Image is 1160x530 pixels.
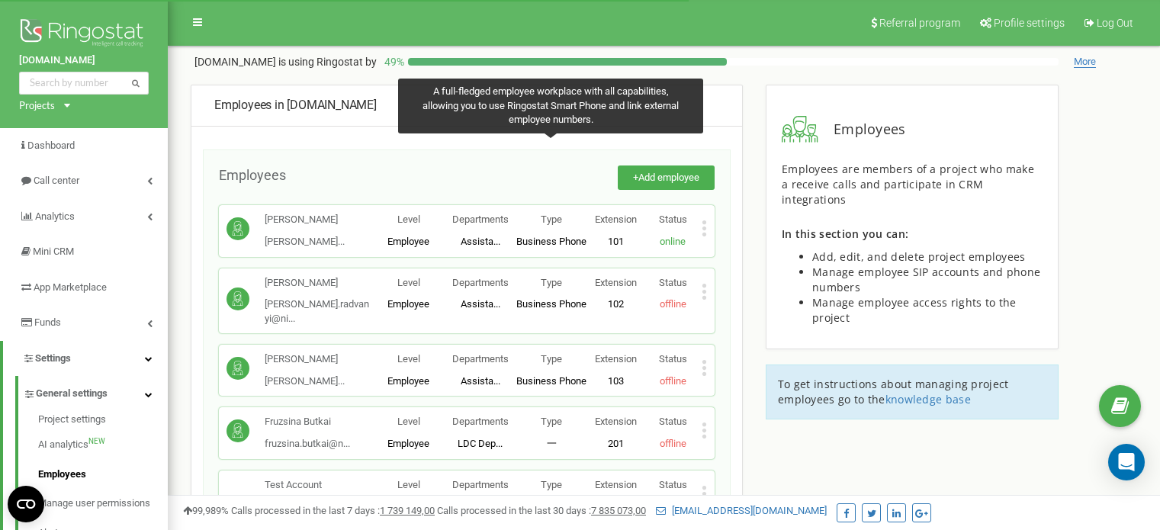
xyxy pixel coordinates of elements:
a: Employees [38,460,168,490]
span: Type [541,416,562,427]
a: Manage user permissions [38,489,168,519]
span: Assista... [461,236,500,247]
span: Employee [387,298,429,310]
span: Extension [595,277,637,288]
span: Mini CRM [33,246,74,257]
img: Ringostat logo [19,15,149,53]
span: [PERSON_NAME]... [265,236,345,247]
span: Employees in [214,98,284,112]
span: Employee [387,236,429,247]
span: Departments [452,416,509,427]
span: Referral program [879,17,960,29]
p: 49 % [377,54,408,69]
span: offline [660,438,686,449]
p: Test Account [265,478,373,493]
span: Calls processed in the last 30 days : [437,505,646,516]
span: Level [397,277,420,288]
u: 1 739 149,00 [380,505,435,516]
span: Level [397,214,420,225]
span: [PERSON_NAME]... [265,375,345,387]
span: Employee [387,438,429,449]
a: AI analyticsNEW [38,430,168,460]
p: [DOMAIN_NAME] [194,54,377,69]
p: 一 [516,437,587,451]
span: Type [541,277,562,288]
a: [EMAIL_ADDRESS][DOMAIN_NAME] [656,505,827,516]
span: offline [660,375,686,387]
a: Project settings [38,413,168,431]
span: Status [659,214,687,225]
div: [DOMAIN_NAME] [214,97,719,114]
span: Type [541,479,562,490]
span: Add, edit, and delete project employees [812,249,1026,264]
span: Analytics [35,210,75,222]
span: Calls processed in the last 7 days : [231,505,435,516]
span: Departments [452,277,509,288]
u: 7 835 073,00 [591,505,646,516]
span: Employees [818,120,906,140]
span: is using Ringostat by [278,56,377,68]
input: Search by number [19,72,149,95]
span: Manage employee SIP accounts and phone numbers [812,265,1040,294]
span: Status [659,277,687,288]
span: offline [660,298,686,310]
button: Open CMP widget [8,486,44,522]
p: 101 [587,235,644,249]
span: Assista... [461,375,500,387]
span: Log Out [1097,17,1133,29]
p: [PERSON_NAME] [265,213,345,227]
span: Business Phone [516,236,586,247]
div: Projects [19,98,55,113]
span: General settings [36,387,108,401]
span: App Marketplace [34,281,107,293]
div: Open Intercom Messenger [1108,444,1145,480]
span: To get instructions about managing project employees go to the [778,377,1009,406]
p: 201 [587,437,644,451]
span: Manage employee access rights to the project [812,295,1017,325]
span: Departments [452,353,509,365]
span: Extension [595,416,637,427]
span: 99,989% [183,505,229,516]
p: 102 [587,297,644,312]
span: Employee [387,375,429,387]
button: +Add employee [618,165,715,191]
span: Status [659,416,687,427]
span: Type [541,214,562,225]
p: 103 [587,374,644,389]
span: fruzsina.butkai@n... [265,438,350,449]
a: Settings [3,341,168,377]
span: Departments [452,479,509,490]
span: Business Phone [516,298,586,310]
span: Profile settings [994,17,1065,29]
span: [PERSON_NAME].radvanyi@ni... [265,298,369,324]
span: Extension [595,479,637,490]
span: Departments [452,214,509,225]
span: Level [397,353,420,365]
p: [PERSON_NAME] [265,276,373,291]
span: online [660,236,686,247]
span: Call center [34,175,79,186]
a: knowledge base [885,392,971,406]
span: Employees are members of a project who make a receive calls and participate in CRM integrations [782,162,1034,207]
span: Level [397,479,420,490]
span: In this section you can: [782,226,908,241]
span: Assista... [461,298,500,310]
span: Extension [595,353,637,365]
a: General settings [23,376,168,407]
a: [DOMAIN_NAME] [19,53,149,68]
span: Employees [219,167,286,183]
span: More [1074,56,1096,68]
span: Settings [35,352,71,364]
span: Add employee [638,172,699,183]
span: Status [659,479,687,490]
span: Level [397,416,420,427]
span: Business Phone [516,375,586,387]
p: Fruzsina Butkai [265,415,350,429]
span: Status [659,353,687,365]
span: Dashboard [27,140,75,151]
span: Type [541,353,562,365]
p: [PERSON_NAME] [265,352,345,367]
span: Funds [34,316,61,328]
span: LDC Dep... [458,438,503,449]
